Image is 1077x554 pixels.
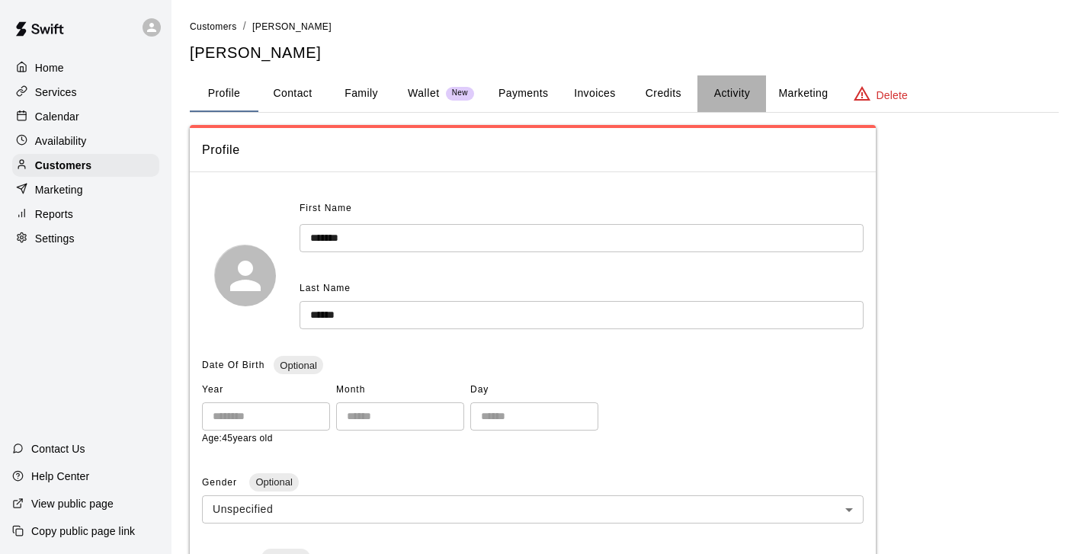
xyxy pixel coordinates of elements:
[35,158,91,173] p: Customers
[300,197,352,221] span: First Name
[35,60,64,75] p: Home
[202,433,273,444] span: Age: 45 years old
[486,75,560,112] button: Payments
[877,88,908,103] p: Delete
[35,109,79,124] p: Calendar
[327,75,396,112] button: Family
[190,43,1059,63] h5: [PERSON_NAME]
[12,56,159,79] a: Home
[190,21,237,32] span: Customers
[243,18,246,34] li: /
[31,469,89,484] p: Help Center
[252,21,332,32] span: [PERSON_NAME]
[766,75,840,112] button: Marketing
[258,75,327,112] button: Contact
[35,231,75,246] p: Settings
[408,85,440,101] p: Wallet
[202,477,240,488] span: Gender
[202,140,864,160] span: Profile
[190,75,1059,112] div: basic tabs example
[12,178,159,201] a: Marketing
[35,133,87,149] p: Availability
[470,378,598,402] span: Day
[31,441,85,456] p: Contact Us
[249,476,298,488] span: Optional
[12,203,159,226] a: Reports
[190,18,1059,35] nav: breadcrumb
[31,524,135,539] p: Copy public page link
[35,182,83,197] p: Marketing
[12,154,159,177] a: Customers
[202,378,330,402] span: Year
[336,378,464,402] span: Month
[12,81,159,104] a: Services
[300,283,351,293] span: Last Name
[560,75,629,112] button: Invoices
[12,130,159,152] a: Availability
[31,496,114,511] p: View public page
[190,20,237,32] a: Customers
[629,75,697,112] button: Credits
[274,360,322,371] span: Optional
[446,88,474,98] span: New
[35,207,73,222] p: Reports
[202,360,264,370] span: Date Of Birth
[12,105,159,128] a: Calendar
[202,495,864,524] div: Unspecified
[697,75,766,112] button: Activity
[35,85,77,100] p: Services
[12,227,159,250] a: Settings
[190,75,258,112] button: Profile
